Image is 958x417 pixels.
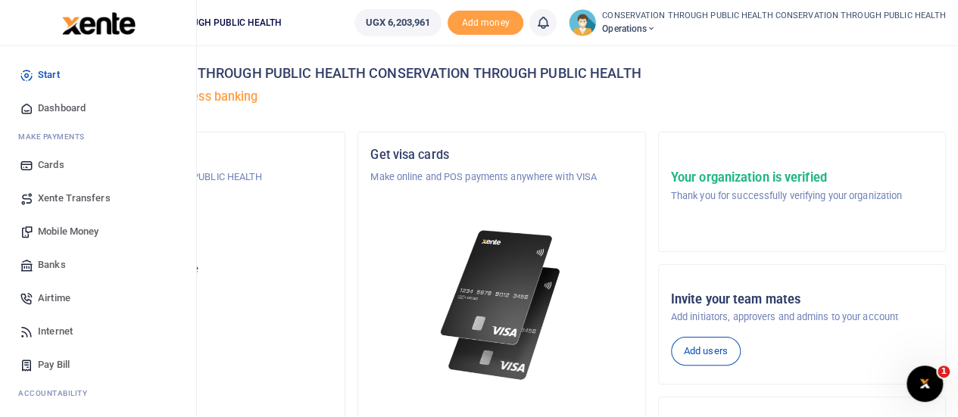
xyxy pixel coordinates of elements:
[61,17,136,28] a: logo-small logo-large logo-large
[348,9,448,36] li: Wallet ballance
[70,281,332,296] h5: UGX 6,203,961
[448,11,523,36] span: Add money
[38,191,111,206] span: Xente Transfers
[602,10,946,23] small: CONSERVATION THROUGH PUBLIC HEALTH CONSERVATION THROUGH PUBLIC HEALTH
[12,58,184,92] a: Start
[671,337,741,366] a: Add users
[62,12,136,35] img: logo-large
[370,170,632,185] p: Make online and POS payments anywhere with VISA
[671,310,933,325] p: Add initiators, approvers and admins to your account
[70,229,332,244] p: Operations
[569,9,946,36] a: profile-user CONSERVATION THROUGH PUBLIC HEALTH CONSERVATION THROUGH PUBLIC HEALTH Operations
[671,188,902,204] p: Thank you for successfully verifying your organization
[12,125,184,148] li: M
[30,387,87,399] span: countability
[436,221,567,390] img: xente-_physical_cards.png
[12,148,184,182] a: Cards
[38,157,64,173] span: Cards
[938,366,950,378] span: 1
[38,257,66,272] span: Banks
[58,65,946,82] h4: Hello CONSERVATION THROUGH PUBLIC HEALTH CONSERVATION THROUGH PUBLIC HEALTH
[38,357,70,372] span: Pay Bill
[370,148,632,163] h5: Get visa cards
[70,262,332,277] p: Your current account balance
[448,16,523,27] a: Add money
[58,89,946,104] h5: Welcome to better business banking
[354,9,442,36] a: UGX 6,203,961
[671,292,933,307] h5: Invite your team mates
[12,381,184,405] li: Ac
[671,170,902,185] h5: Your organization is verified
[569,9,596,36] img: profile-user
[38,101,86,116] span: Dashboard
[12,215,184,248] a: Mobile Money
[38,67,60,82] span: Start
[12,92,184,125] a: Dashboard
[448,11,523,36] li: Toup your wallet
[70,170,332,185] p: CONSERVATION THROUGH PUBLIC HEALTH
[70,206,332,221] h5: Account
[366,15,430,30] span: UGX 6,203,961
[38,324,73,339] span: Internet
[12,248,184,282] a: Banks
[38,291,70,306] span: Airtime
[12,348,184,381] a: Pay Bill
[907,366,943,402] iframe: Intercom live chat
[70,148,332,163] h5: Organization
[12,282,184,315] a: Airtime
[38,224,98,239] span: Mobile Money
[12,182,184,215] a: Xente Transfers
[26,131,85,142] span: ake Payments
[602,22,946,36] span: Operations
[12,315,184,348] a: Internet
